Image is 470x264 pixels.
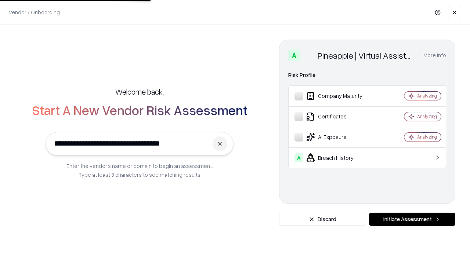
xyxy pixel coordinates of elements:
[32,103,247,117] h2: Start A New Vendor Risk Assessment
[294,92,382,100] div: Company Maturity
[279,213,366,226] button: Discard
[417,113,437,120] div: Analyzing
[294,153,303,162] div: A
[288,49,300,61] div: A
[294,133,382,142] div: AI Exposure
[417,134,437,140] div: Analyzing
[288,71,446,80] div: Risk Profile
[417,93,437,99] div: Analyzing
[9,8,60,16] p: Vendor / Onboarding
[115,87,164,97] h5: Welcome back,
[369,213,455,226] button: Initiate Assessment
[423,49,446,62] button: More info
[294,153,382,162] div: Breach History
[318,49,415,61] div: Pineapple | Virtual Assistant Agency
[66,161,213,179] p: Enter the vendor’s name or domain to begin an assessment. Type at least 3 characters to see match...
[303,49,315,61] img: Pineapple | Virtual Assistant Agency
[294,112,382,121] div: Certificates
